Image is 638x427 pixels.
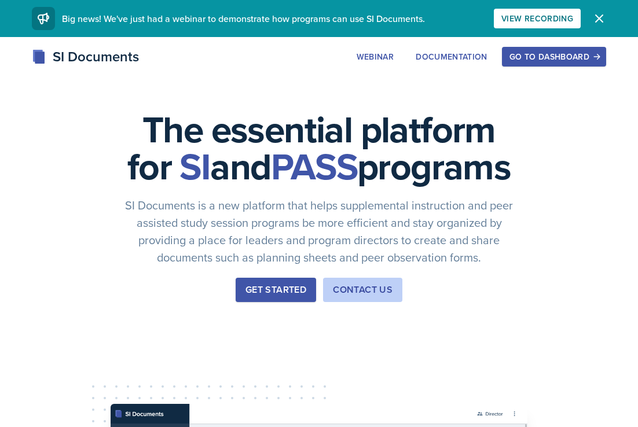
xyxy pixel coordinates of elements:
div: Webinar [357,52,394,61]
div: View Recording [501,14,573,23]
button: Contact Us [323,278,402,302]
button: Go to Dashboard [502,47,606,67]
div: SI Documents [32,46,139,67]
button: Webinar [349,47,401,67]
span: Big news! We've just had a webinar to demonstrate how programs can use SI Documents. [62,12,425,25]
div: Get Started [245,283,306,297]
button: View Recording [494,9,581,28]
button: Documentation [408,47,495,67]
div: Documentation [416,52,487,61]
div: Contact Us [333,283,393,297]
div: Go to Dashboard [509,52,599,61]
button: Get Started [236,278,316,302]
